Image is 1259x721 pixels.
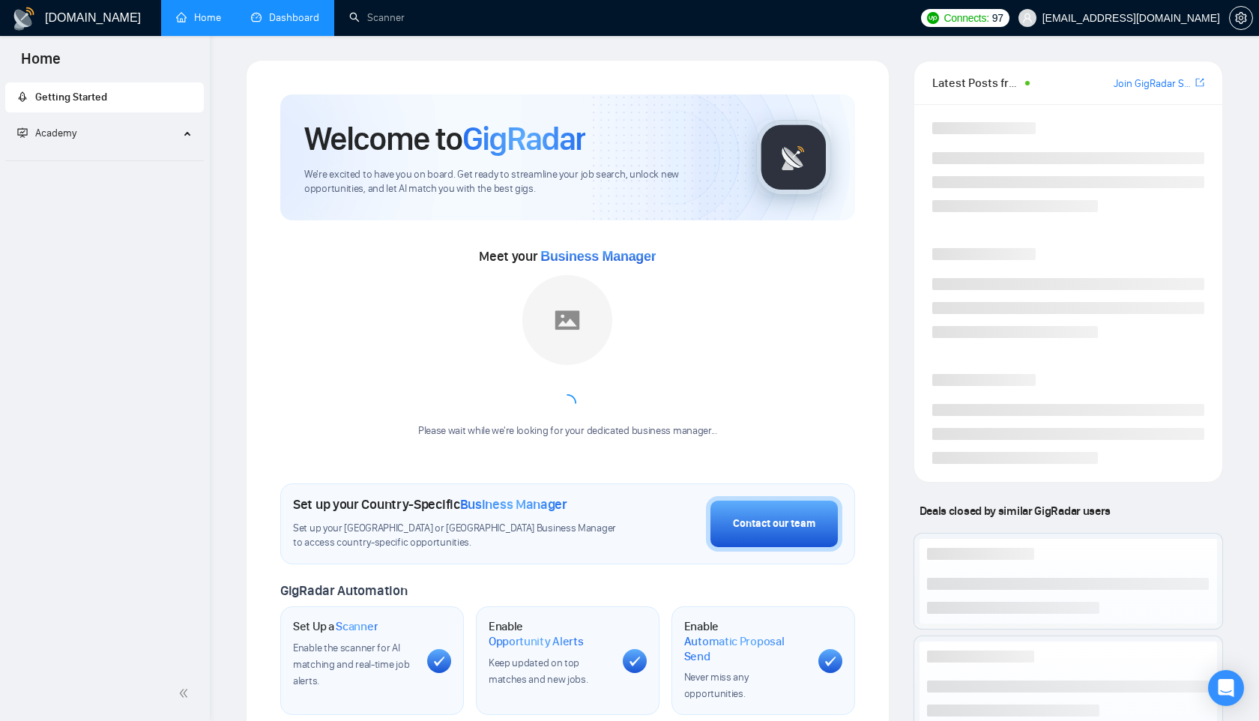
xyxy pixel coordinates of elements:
span: 97 [992,10,1003,26]
span: Business Manager [540,249,656,264]
h1: Welcome to [304,118,585,159]
a: searchScanner [349,11,405,24]
div: Please wait while we're looking for your dedicated business manager... [409,424,726,438]
span: Opportunity Alerts [489,634,584,649]
span: user [1022,13,1033,23]
li: Getting Started [5,82,204,112]
span: fund-projection-screen [17,127,28,138]
span: Academy [35,127,76,139]
span: Getting Started [35,91,107,103]
span: double-left [178,686,193,701]
span: Academy [17,127,76,139]
img: placeholder.png [522,275,612,365]
span: Set up your [GEOGRAPHIC_DATA] or [GEOGRAPHIC_DATA] Business Manager to access country-specific op... [293,522,623,550]
span: setting [1230,12,1252,24]
span: Keep updated on top matches and new jobs. [489,657,588,686]
a: Join GigRadar Slack Community [1114,76,1192,92]
a: export [1195,76,1204,90]
span: Enable the scanner for AI matching and real-time job alerts. [293,642,409,687]
h1: Set Up a [293,619,378,634]
span: loading [558,394,576,412]
span: We're excited to have you on board. Get ready to streamline your job search, unlock new opportuni... [304,168,732,196]
h1: Enable [489,619,611,648]
span: Never miss any opportunities. [684,671,749,700]
button: setting [1229,6,1253,30]
img: upwork-logo.png [927,12,939,24]
img: logo [12,7,36,31]
div: Contact our team [733,516,815,532]
span: Meet your [479,248,656,265]
h1: Set up your Country-Specific [293,496,567,513]
span: rocket [17,91,28,102]
a: dashboardDashboard [251,11,319,24]
a: homeHome [176,11,221,24]
button: Contact our team [706,496,842,552]
span: export [1195,76,1204,88]
div: Open Intercom Messenger [1208,670,1244,706]
span: Connects: [944,10,988,26]
span: GigRadar Automation [280,582,407,599]
span: Business Manager [460,496,567,513]
span: GigRadar [462,118,585,159]
span: Deals closed by similar GigRadar users [914,498,1117,524]
h1: Enable [684,619,806,663]
span: Latest Posts from the GigRadar Community [932,73,1021,92]
img: gigradar-logo.png [756,120,831,195]
li: Academy Homepage [5,154,204,164]
span: Home [9,48,73,79]
span: Automatic Proposal Send [684,634,806,663]
span: Scanner [336,619,378,634]
a: setting [1229,12,1253,24]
